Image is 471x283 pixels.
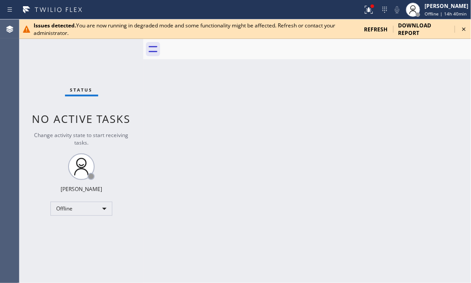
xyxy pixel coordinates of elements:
[425,2,468,10] div: [PERSON_NAME]
[364,26,388,33] span: refresh
[61,185,102,193] div: [PERSON_NAME]
[50,202,112,216] div: Offline
[391,4,403,16] button: Mute
[425,11,467,17] span: Offline | 14h 40min
[70,87,93,93] span: Status
[34,131,129,146] span: Change activity state to start receiving tasks.
[32,111,131,126] span: No active tasks
[34,22,76,29] b: Issues detected.
[398,22,450,37] span: download report
[34,22,357,37] div: You are now running in degraded mode and some functionality might be affected. Refresh or contact...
